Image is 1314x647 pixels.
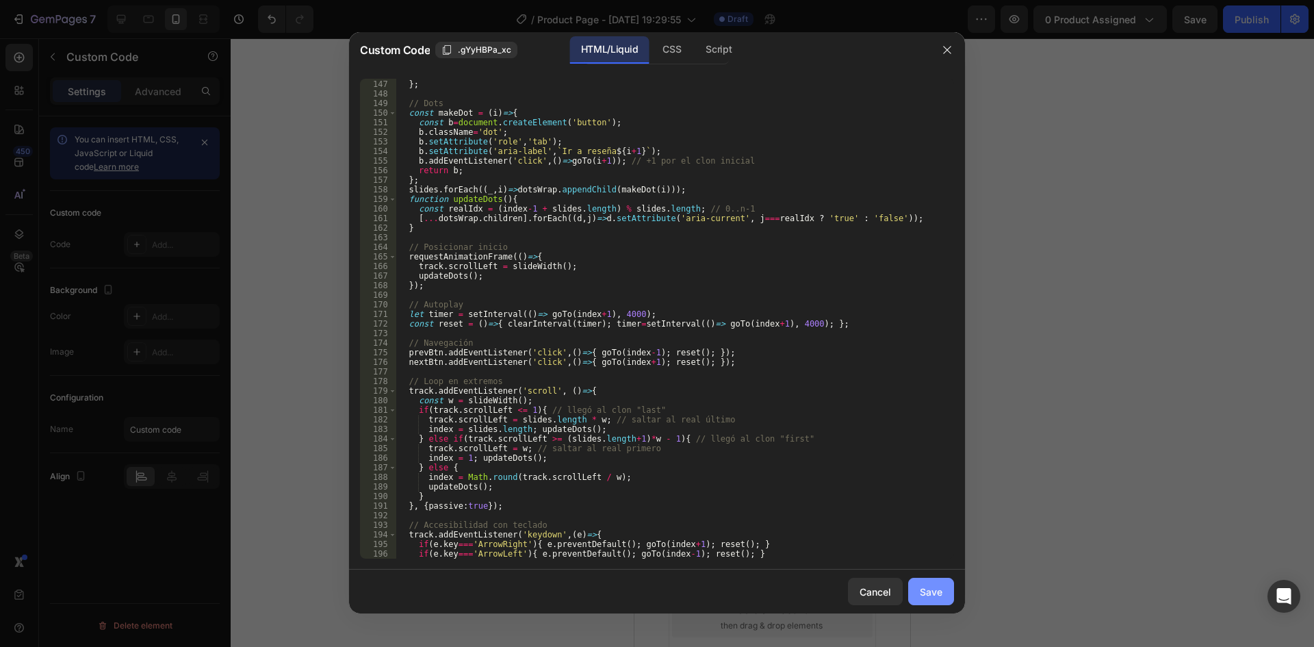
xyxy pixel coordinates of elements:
[360,444,396,453] div: 185
[360,530,396,540] div: 194
[360,127,396,137] div: 152
[360,185,396,194] div: 158
[1267,580,1300,613] div: Open Intercom Messenger
[360,338,396,348] div: 174
[360,386,396,396] div: 179
[360,175,396,185] div: 157
[360,281,396,290] div: 168
[360,396,396,405] div: 180
[360,424,396,434] div: 183
[360,147,396,156] div: 154
[360,252,396,262] div: 165
[360,415,396,424] div: 182
[360,194,396,204] div: 159
[570,36,649,64] div: HTML/Liquid
[458,44,511,56] span: .gYyHBPa_xc
[360,204,396,214] div: 160
[101,535,174,547] span: from URL or image
[96,471,179,485] div: Choose templates
[360,501,396,511] div: 191
[360,156,396,166] div: 155
[848,578,903,605] button: Cancel
[920,585,942,599] div: Save
[360,118,396,127] div: 151
[360,89,396,99] div: 148
[360,166,396,175] div: 156
[90,488,184,500] span: inspired by CRO experts
[360,108,396,118] div: 150
[360,300,396,309] div: 170
[360,520,396,530] div: 193
[360,79,396,89] div: 147
[908,578,954,605] button: Save
[360,309,396,319] div: 171
[360,214,396,223] div: 161
[360,242,396,252] div: 164
[360,290,396,300] div: 169
[17,341,75,353] div: Custom Code
[360,540,396,549] div: 195
[360,137,396,147] div: 153
[360,377,396,386] div: 178
[360,262,396,271] div: 166
[360,271,396,281] div: 167
[360,319,396,329] div: 172
[360,549,396,559] div: 196
[360,434,396,444] div: 184
[360,482,396,492] div: 189
[652,36,692,64] div: CSS
[360,99,396,108] div: 149
[360,223,396,233] div: 162
[435,42,517,58] button: .gYyHBPa_xc
[360,42,430,58] span: Custom Code
[86,581,188,594] span: then drag & drop elements
[360,348,396,357] div: 175
[360,492,396,501] div: 190
[35,440,100,455] span: Add section
[360,367,396,377] div: 177
[360,329,396,338] div: 173
[360,472,396,482] div: 188
[360,357,396,367] div: 176
[360,463,396,472] div: 187
[360,405,396,415] div: 181
[96,564,180,579] div: Add blank section
[695,36,743,64] div: Script
[360,511,396,520] div: 192
[860,585,891,599] div: Cancel
[360,233,396,242] div: 163
[360,453,396,463] div: 186
[102,518,174,532] div: Generate layout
